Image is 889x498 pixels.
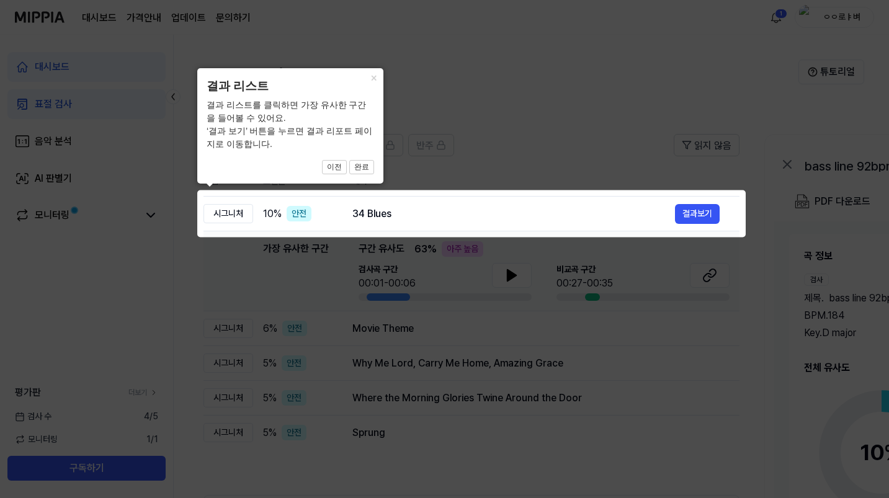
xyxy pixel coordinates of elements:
[322,160,347,175] button: 이전
[364,68,383,86] button: Close
[352,207,675,221] div: 34 Blues
[203,204,253,223] div: 시그니처
[349,160,374,175] button: 완료
[287,206,311,221] div: 안전
[207,99,374,151] div: 결과 리스트를 클릭하면 가장 유사한 구간을 들어볼 수 있어요. ‘결과 보기’ 버튼을 누르면 결과 리포트 페이지로 이동합니다.
[675,204,720,224] button: 결과보기
[263,207,282,221] span: 10 %
[207,78,374,96] header: 결과 리스트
